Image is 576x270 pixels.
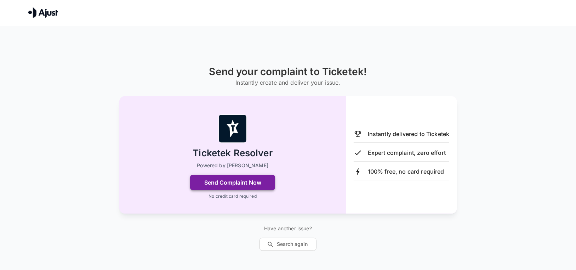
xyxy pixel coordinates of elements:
[368,148,446,157] p: Expert complaint, zero effort
[197,162,268,169] p: Powered by [PERSON_NAME]
[28,7,58,18] img: Ajust
[218,114,247,143] img: Ticketek
[193,147,273,159] h2: Ticketek Resolver
[209,78,367,88] h6: Instantly create and deliver your issue.
[190,175,275,190] button: Send Complaint Now
[209,66,367,78] h1: Send your complaint to Ticketek!
[368,167,444,176] p: 100% free, no card required
[209,193,256,199] p: No credit card required
[260,238,316,251] button: Search again
[368,130,450,138] p: Instantly delivered to Ticketek
[260,225,316,232] p: Have another issue?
